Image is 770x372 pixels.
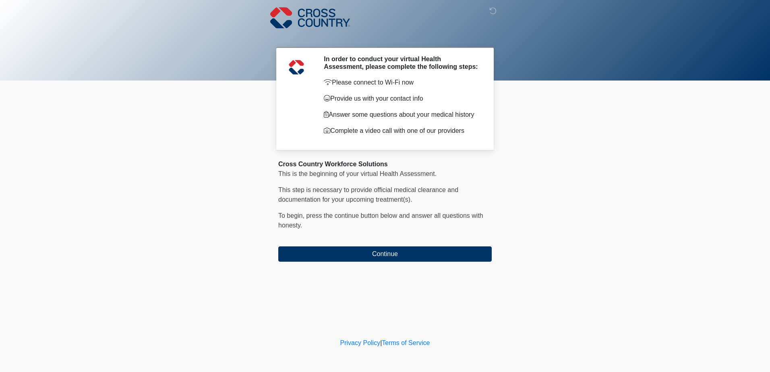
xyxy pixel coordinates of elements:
[278,246,492,262] button: Continue
[324,78,480,87] p: Please connect to Wi-Fi now
[340,339,381,346] a: Privacy Policy
[278,212,483,229] span: To begin, ﻿﻿﻿﻿﻿﻿﻿﻿﻿﻿﻿﻿press the continue button below and answer all questions with honesty.
[324,126,480,136] p: Complete a video call with one of our providers
[380,339,382,346] a: |
[270,6,350,29] img: Cross Country Logo
[284,55,308,79] img: Agent Avatar
[324,55,480,70] h2: In order to conduct your virtual Health Assessment, please complete the following steps:
[382,339,430,346] a: Terms of Service
[324,110,480,120] p: Answer some questions about your medical history
[278,186,458,203] span: This step is necessary to provide official medical clearance and documentation for your upcoming ...
[272,29,498,44] h1: ‎ ‎ ‎
[278,170,437,177] span: This is the beginning of your virtual Health Assessment.
[278,159,492,169] div: Cross Country Workforce Solutions
[324,94,480,103] p: Provide us with your contact info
